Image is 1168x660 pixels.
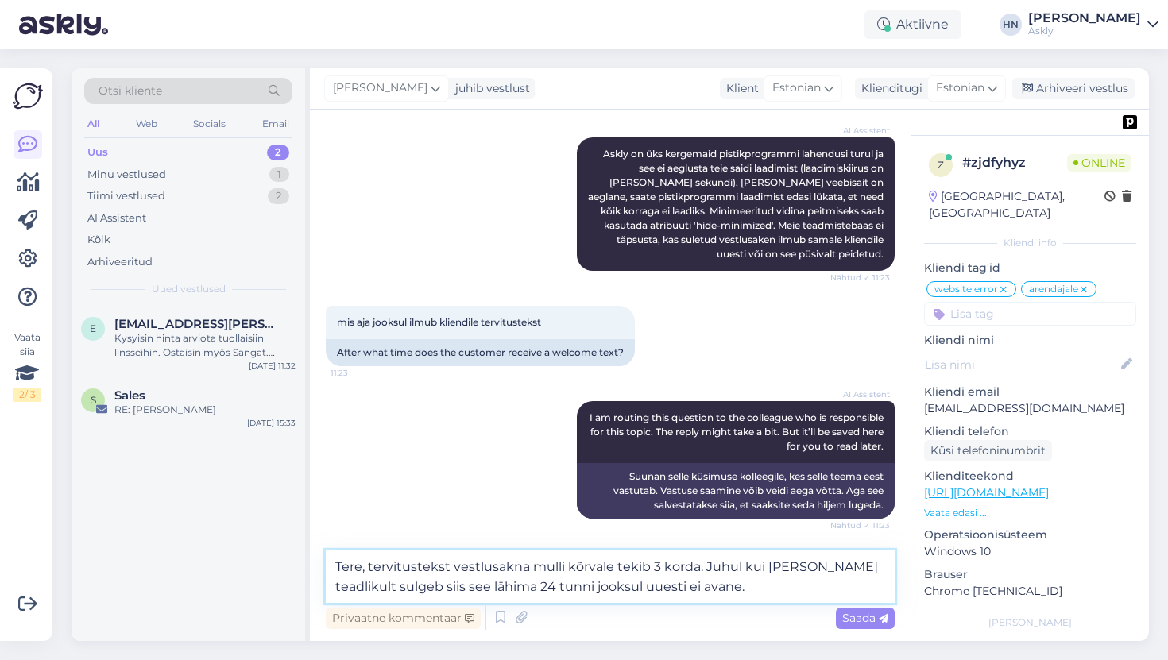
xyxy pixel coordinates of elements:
[924,440,1052,461] div: Küsi telefoninumbrit
[114,331,296,360] div: Kysyisin hinta arviota tuollaisiin linsseihin. Ostaisin myös Sangat. Lähetättekö [GEOGRAPHIC_DATA...
[1000,14,1022,36] div: HN
[1123,115,1137,129] img: pd
[924,332,1136,349] p: Kliendi nimi
[114,317,280,331] span: Eija.juhola-al-juboori@pori.fi
[269,167,289,183] div: 1
[924,485,1049,500] a: [URL][DOMAIN_NAME]
[114,388,145,403] span: Sales
[84,114,102,134] div: All
[924,616,1136,630] div: [PERSON_NAME]
[855,80,922,97] div: Klienditugi
[87,167,166,183] div: Minu vestlused
[259,114,292,134] div: Email
[924,236,1136,250] div: Kliendi info
[326,550,895,603] textarea: Tere, tervitustekst vestlusakna mulli kõrvale tekib 3 korda. Juhul kui [PERSON_NAME] teadlikult s...
[91,394,96,406] span: S
[331,367,390,379] span: 11:23
[90,322,96,334] span: E
[830,125,890,137] span: AI Assistent
[924,260,1136,276] p: Kliendi tag'id
[772,79,821,97] span: Estonian
[190,114,229,134] div: Socials
[924,400,1136,417] p: [EMAIL_ADDRESS][DOMAIN_NAME]
[1012,78,1135,99] div: Arhiveeri vestlus
[1029,284,1078,294] span: arendajale
[925,356,1118,373] input: Lisa nimi
[114,403,296,417] div: RE: [PERSON_NAME]
[13,330,41,402] div: Vaata siia
[13,388,41,402] div: 2 / 3
[936,79,984,97] span: Estonian
[924,468,1136,484] p: Klienditeekond
[99,83,162,99] span: Otsi kliente
[577,463,895,519] div: Suunan selle küsimuse kolleegile, kes selle teema eest vastutab. Vastuse saamine võib veidi aega ...
[1028,12,1158,37] a: [PERSON_NAME]Askly
[924,583,1136,600] p: Chrome [TECHNICAL_ID]
[152,282,226,296] span: Uued vestlused
[924,384,1136,400] p: Kliendi email
[924,302,1136,326] input: Lisa tag
[590,411,886,452] span: I am routing this question to the colleague who is responsible for this topic. The reply might ta...
[924,543,1136,560] p: Windows 10
[924,506,1136,520] p: Vaata edasi ...
[924,423,1136,440] p: Kliendi telefon
[864,10,961,39] div: Aktiivne
[830,272,890,284] span: Nähtud ✓ 11:23
[337,316,541,328] span: mis aja jooksul ilmub kliendile tervitustekst
[87,232,110,248] div: Kõik
[588,148,886,260] span: Askly on üks kergemaid pistikprogrammi lahendusi turul ja see ei aeglusta teie saidi laadimist (l...
[333,79,427,97] span: [PERSON_NAME]
[87,210,146,226] div: AI Assistent
[842,611,888,625] span: Saada
[449,80,530,97] div: juhib vestlust
[87,145,108,160] div: Uus
[326,608,481,629] div: Privaatne kommentaar
[720,80,759,97] div: Klient
[87,254,153,270] div: Arhiveeritud
[938,159,944,171] span: z
[924,527,1136,543] p: Operatsioonisüsteem
[268,188,289,204] div: 2
[87,188,165,204] div: Tiimi vestlused
[934,284,998,294] span: website error
[924,639,1136,656] p: Märkmed
[249,360,296,372] div: [DATE] 11:32
[830,388,890,400] span: AI Assistent
[830,519,890,531] span: Nähtud ✓ 11:23
[924,566,1136,583] p: Brauser
[1067,154,1131,172] span: Online
[133,114,161,134] div: Web
[13,81,43,111] img: Askly Logo
[267,145,289,160] div: 2
[247,417,296,429] div: [DATE] 15:33
[962,153,1067,172] div: # zjdfyhyz
[326,339,635,366] div: After what time does the customer receive a welcome text?
[929,188,1104,222] div: [GEOGRAPHIC_DATA], [GEOGRAPHIC_DATA]
[1028,12,1141,25] div: [PERSON_NAME]
[1028,25,1141,37] div: Askly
